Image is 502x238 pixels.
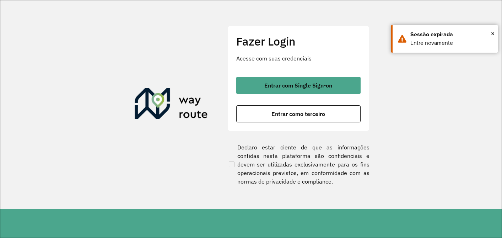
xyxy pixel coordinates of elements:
[236,105,361,122] button: button
[236,35,361,48] h2: Fazer Login
[135,88,208,122] img: Roteirizador AmbevTech
[264,83,332,88] span: Entrar com Single Sign-on
[236,77,361,94] button: button
[410,39,492,47] div: Entre novamente
[271,111,325,117] span: Entrar como terceiro
[236,54,361,63] p: Acesse com suas credenciais
[491,28,495,39] span: ×
[227,143,369,186] label: Declaro estar ciente de que as informações contidas nesta plataforma são confidenciais e devem se...
[491,28,495,39] button: Close
[410,30,492,39] div: Sessão expirada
